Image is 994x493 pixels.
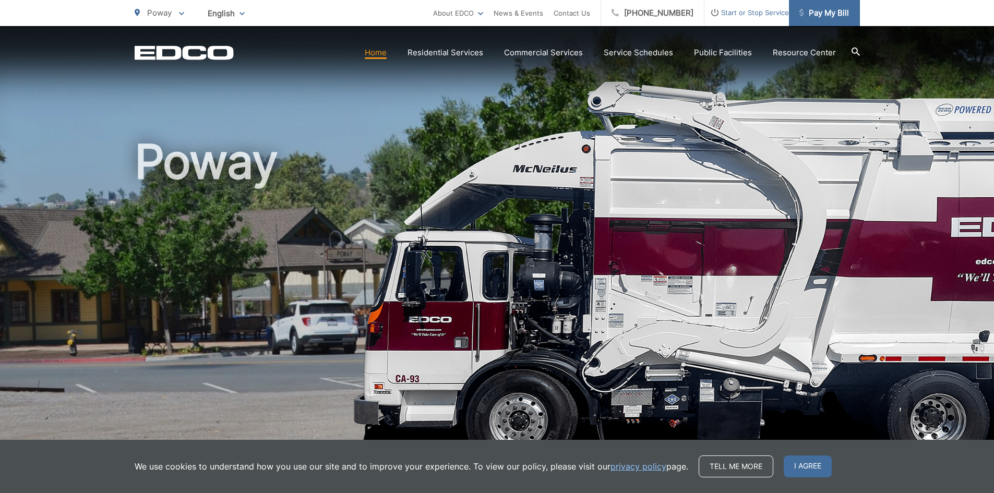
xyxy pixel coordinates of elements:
[135,460,688,473] p: We use cookies to understand how you use our site and to improve your experience. To view our pol...
[504,46,583,59] a: Commercial Services
[773,46,836,59] a: Resource Center
[135,136,860,466] h1: Poway
[365,46,387,59] a: Home
[694,46,752,59] a: Public Facilities
[408,46,483,59] a: Residential Services
[147,8,172,18] span: Poway
[554,7,590,19] a: Contact Us
[135,45,234,60] a: EDCD logo. Return to the homepage.
[433,7,483,19] a: About EDCO
[610,460,666,473] a: privacy policy
[799,7,849,19] span: Pay My Bill
[494,7,543,19] a: News & Events
[604,46,673,59] a: Service Schedules
[699,455,773,477] a: Tell me more
[784,455,832,477] span: I agree
[200,4,253,22] span: English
